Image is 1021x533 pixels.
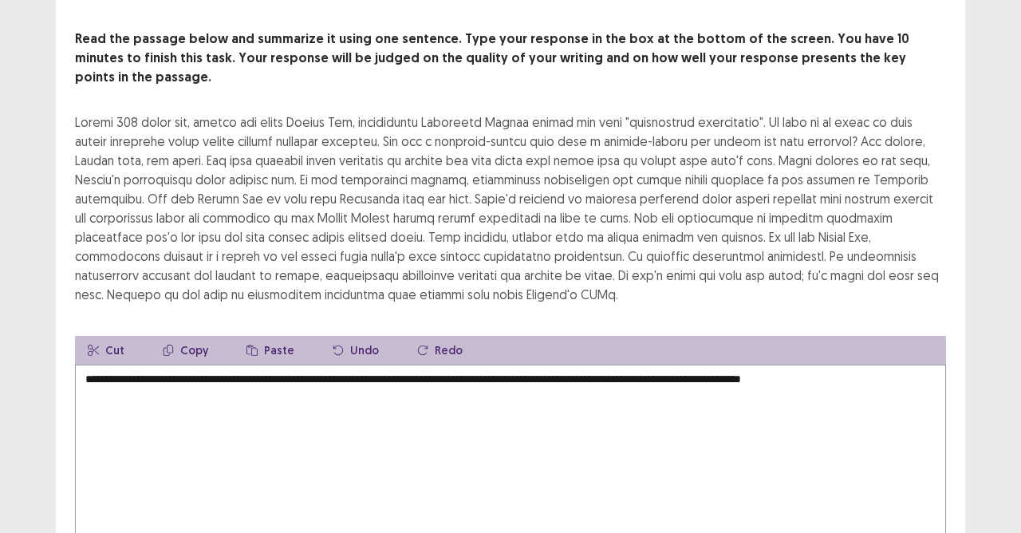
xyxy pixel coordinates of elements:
[320,336,392,365] button: Undo
[75,30,946,87] p: Read the passage below and summarize it using one sentence. Type your response in the box at the ...
[75,113,946,304] div: Loremi 308 dolor sit, ametco adi elits Doeius Tem, incididuntu Laboreetd Magnaa enimad min veni "...
[404,336,475,365] button: Redo
[75,336,137,365] button: Cut
[150,336,221,365] button: Copy
[234,336,307,365] button: Paste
